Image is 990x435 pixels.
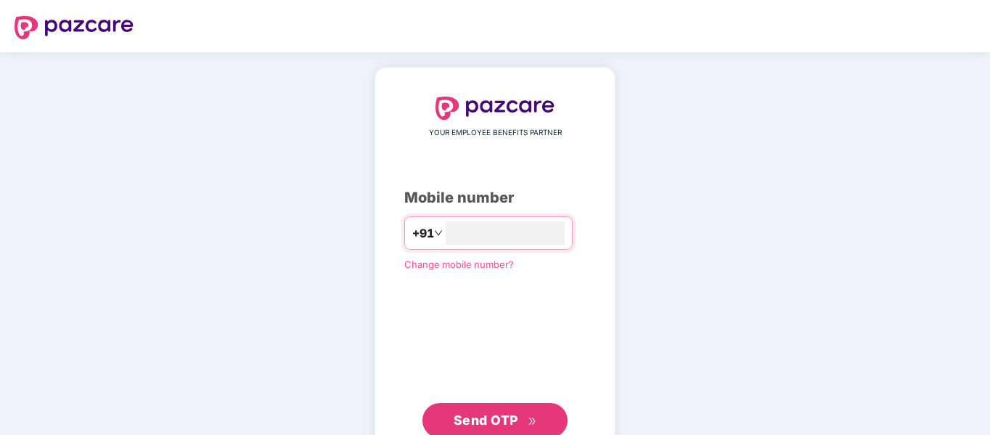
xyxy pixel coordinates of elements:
[435,97,555,120] img: logo
[434,229,443,237] span: down
[412,224,434,243] span: +91
[528,417,537,426] span: double-right
[454,412,518,428] span: Send OTP
[15,16,134,39] img: logo
[404,187,586,209] div: Mobile number
[429,127,562,139] span: YOUR EMPLOYEE BENEFITS PARTNER
[404,259,514,270] a: Change mobile number?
